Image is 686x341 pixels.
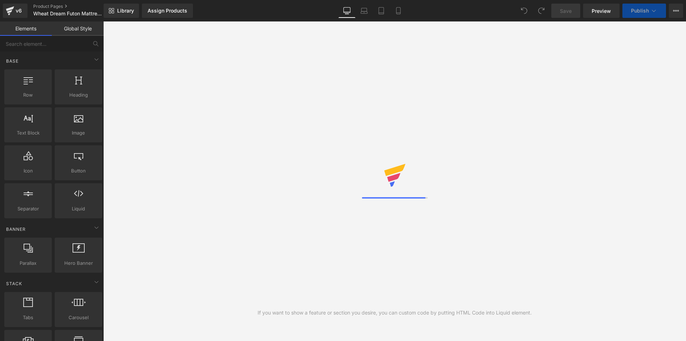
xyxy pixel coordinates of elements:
div: If you want to show a feature or section you desire, you can custom code by putting HTML Code int... [258,309,532,317]
a: Preview [583,4,620,18]
button: Redo [534,4,548,18]
a: Tablet [373,4,390,18]
span: Save [560,7,572,15]
span: Banner [5,226,26,233]
a: Mobile [390,4,407,18]
button: Publish [622,4,666,18]
span: Tabs [6,314,50,321]
span: Separator [6,205,50,213]
a: Global Style [52,21,104,36]
a: Laptop [356,4,373,18]
span: Preview [592,7,611,15]
span: Base [5,58,19,64]
span: Text Block [6,129,50,137]
button: Undo [517,4,531,18]
span: Image [57,129,100,137]
a: Desktop [338,4,356,18]
div: Assign Products [148,8,187,14]
span: Hero Banner [57,259,100,267]
span: Stack [5,280,23,287]
div: v6 [14,6,23,15]
span: Row [6,91,50,99]
span: Heading [57,91,100,99]
span: Publish [631,8,649,14]
button: More [669,4,683,18]
span: Carousel [57,314,100,321]
a: New Library [104,4,139,18]
span: Library [117,8,134,14]
span: Button [57,167,100,175]
a: Product Pages [33,4,115,9]
span: Icon [6,167,50,175]
span: Parallax [6,259,50,267]
a: v6 [3,4,28,18]
span: Liquid [57,205,100,213]
span: Wheat Dream Futon Mattress-[PERSON_NAME] [33,11,102,16]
